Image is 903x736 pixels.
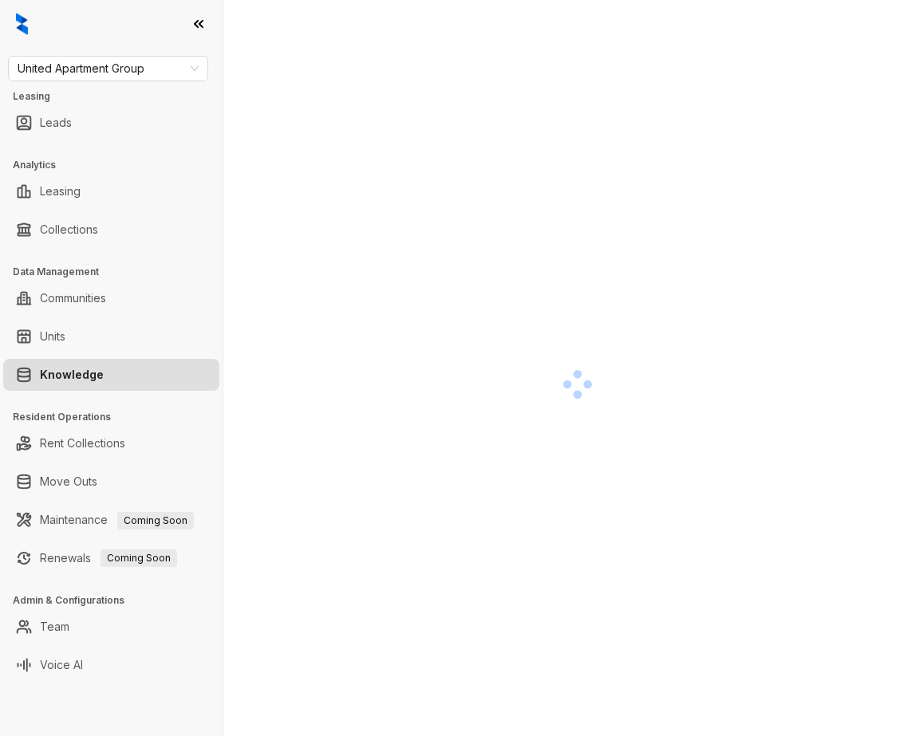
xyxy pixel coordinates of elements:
h3: Resident Operations [13,410,223,424]
span: United Apartment Group [18,57,199,81]
li: Voice AI [3,649,219,681]
a: Leasing [40,175,81,207]
h3: Admin & Configurations [13,593,223,608]
li: Move Outs [3,466,219,498]
h3: Analytics [13,158,223,172]
a: Move Outs [40,466,97,498]
a: Knowledge [40,359,104,391]
a: Communities [40,282,106,314]
li: Communities [3,282,219,314]
li: Team [3,611,219,643]
h3: Data Management [13,265,223,279]
li: Maintenance [3,504,219,536]
li: Renewals [3,542,219,574]
a: Team [40,611,69,643]
li: Knowledge [3,359,219,391]
span: Coming Soon [101,549,177,567]
li: Leads [3,107,219,139]
li: Rent Collections [3,427,219,459]
img: logo [16,13,28,35]
span: Coming Soon [117,512,194,529]
li: Units [3,321,219,352]
a: Voice AI [40,649,83,681]
li: Leasing [3,175,219,207]
li: Collections [3,214,219,246]
a: RenewalsComing Soon [40,542,177,574]
a: Leads [40,107,72,139]
a: Units [40,321,65,352]
a: Rent Collections [40,427,125,459]
h3: Leasing [13,89,223,104]
a: Collections [40,214,98,246]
